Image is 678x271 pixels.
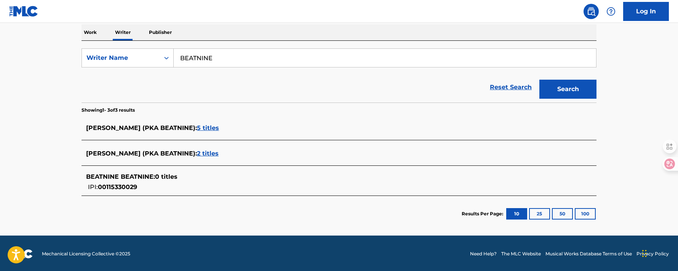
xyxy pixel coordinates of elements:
[587,7,596,16] img: search
[529,208,550,220] button: 25
[82,107,135,114] p: Showing 1 - 3 of 3 results
[197,124,219,131] span: 5 titles
[486,79,536,96] a: Reset Search
[545,250,632,257] a: Musical Works Database Terms of Use
[462,210,505,217] p: Results Per Page:
[539,80,596,99] button: Search
[501,250,541,257] a: The MLC Website
[82,24,99,40] p: Work
[113,24,133,40] p: Writer
[86,53,155,63] div: Writer Name
[575,208,596,220] button: 100
[603,4,619,19] div: Help
[623,2,669,21] a: Log In
[9,6,38,17] img: MLC Logo
[147,24,174,40] p: Publisher
[98,183,137,191] span: 00115330029
[86,173,155,180] span: BEATNINE BEATNINE :
[86,124,197,131] span: [PERSON_NAME] (PKA BEATNINE) :
[642,242,647,265] div: 拖动
[86,150,197,157] span: [PERSON_NAME] (PKA BEATNINE) :
[155,173,177,180] span: 0 titles
[552,208,573,220] button: 50
[606,7,616,16] img: help
[584,4,599,19] a: Public Search
[470,250,497,257] a: Need Help?
[197,150,219,157] span: 2 titles
[88,183,98,191] span: IPI:
[636,250,669,257] a: Privacy Policy
[506,208,527,220] button: 10
[82,48,596,103] form: Search Form
[640,234,678,271] div: 聊天小组件
[640,234,678,271] iframe: Chat Widget
[42,250,130,257] span: Mechanical Licensing Collective © 2025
